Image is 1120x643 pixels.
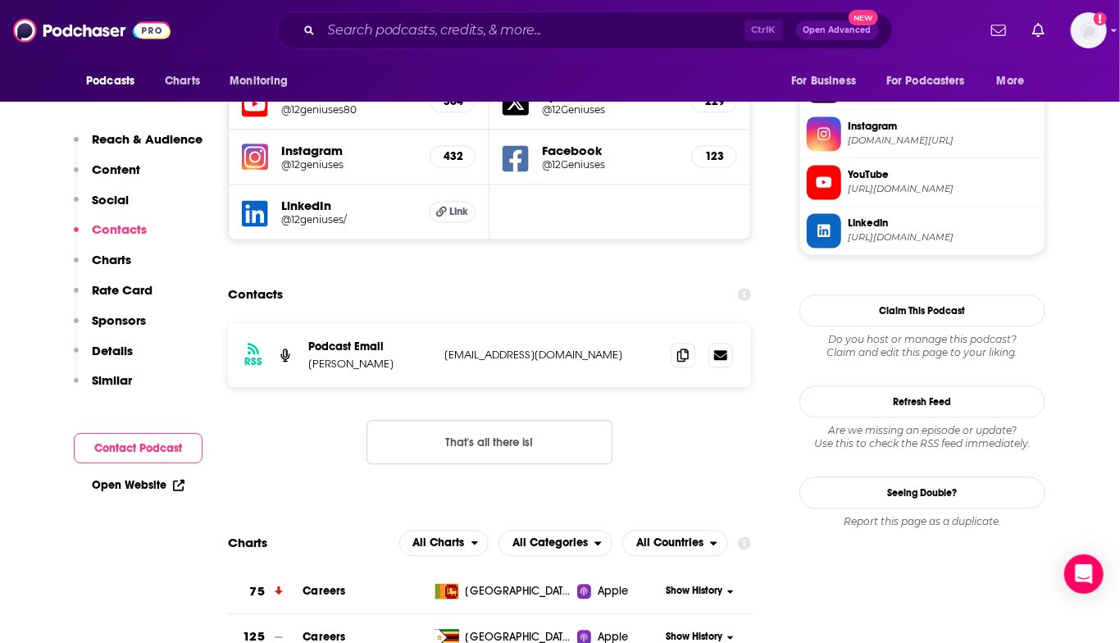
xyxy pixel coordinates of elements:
[74,162,140,192] button: Content
[281,213,417,226] a: @12geniuses/
[744,20,783,41] span: Ctrl K
[281,143,417,158] h5: Instagram
[542,103,678,116] h5: @12Geniuses
[92,162,140,177] p: Content
[598,583,629,600] span: Apple
[1071,12,1107,48] span: Logged in as megcassidy
[276,11,893,49] div: Search podcasts, credits, & more...
[250,582,265,601] h3: 75
[796,21,879,40] button: Open AdvancedNew
[413,537,465,549] span: All Charts
[849,10,878,25] span: New
[661,584,740,598] button: Show History
[244,355,262,368] h3: RSS
[444,348,658,362] p: [EMAIL_ADDRESS][DOMAIN_NAME]
[542,143,678,158] h5: Facebook
[450,205,469,218] span: Link
[1071,12,1107,48] img: User Profile
[985,16,1013,44] a: Show notifications dropdown
[86,70,134,93] span: Podcasts
[13,15,171,46] img: Podchaser - Follow, Share and Rate Podcasts
[74,221,147,252] button: Contacts
[499,530,612,556] button: open menu
[74,372,132,403] button: Similar
[791,70,856,93] span: For Business
[807,116,1038,151] a: Instagram[DOMAIN_NAME][URL]
[466,583,572,600] span: Sri Lanka
[303,584,345,598] a: Careers
[92,372,132,388] p: Similar
[230,70,288,93] span: Monitoring
[92,221,147,237] p: Contacts
[74,131,203,162] button: Reach & Audience
[986,66,1045,97] button: open menu
[848,216,1038,230] span: Linkedin
[807,213,1038,248] a: Linkedin[URL][DOMAIN_NAME]
[666,584,722,598] span: Show History
[308,340,431,353] p: Podcast Email
[444,149,462,163] h5: 432
[281,103,417,116] a: @12geniuses80
[75,66,156,97] button: open menu
[165,70,200,93] span: Charts
[218,66,309,97] button: open menu
[1026,16,1051,44] a: Show notifications dropdown
[92,131,203,147] p: Reach & Audience
[780,66,876,97] button: open menu
[92,282,153,298] p: Rate Card
[92,252,131,267] p: Charts
[799,515,1045,528] div: Report this page as a duplicate.
[1094,12,1107,25] svg: Add a profile image
[799,294,1045,326] button: Claim This Podcast
[92,478,184,492] a: Open Website
[281,158,417,171] a: @12geniuses
[622,530,728,556] h2: Countries
[622,530,728,556] button: open menu
[228,569,303,614] a: 75
[512,537,588,549] span: All Categories
[997,70,1025,93] span: More
[228,279,283,310] h2: Contacts
[799,477,1045,508] a: Seeing Double?
[799,333,1045,359] div: Claim and edit this page to your liking.
[154,66,210,97] a: Charts
[367,420,612,464] button: Nothing here.
[228,535,267,550] h2: Charts
[848,183,1038,195] span: https://www.youtube.com/@12geniuses80
[92,343,133,358] p: Details
[848,231,1038,244] span: https://www.linkedin.com/company/12geniuses/
[242,144,268,170] img: iconImage
[848,119,1038,134] span: Instagram
[428,583,578,600] a: [GEOGRAPHIC_DATA]
[399,530,489,556] h2: Platforms
[799,424,1045,450] div: Are we missing an episode or update? Use this to check the RSS feed immediately.
[577,583,660,600] a: Apple
[876,66,989,97] button: open menu
[430,201,476,222] a: Link
[92,312,146,328] p: Sponsors
[1071,12,1107,48] button: Show profile menu
[499,530,612,556] h2: Categories
[848,135,1038,147] span: instagram.com/12geniuses
[705,149,723,163] h5: 123
[92,192,129,207] p: Social
[308,357,431,371] p: [PERSON_NAME]
[74,343,133,373] button: Details
[886,70,965,93] span: For Podcasters
[636,537,703,549] span: All Countries
[807,165,1038,199] a: YouTube[URL][DOMAIN_NAME]
[799,333,1045,346] span: Do you host or manage this podcast?
[74,192,129,222] button: Social
[74,282,153,312] button: Rate Card
[74,252,131,282] button: Charts
[799,385,1045,417] button: Refresh Feed
[399,530,489,556] button: open menu
[542,158,678,171] a: @12Geniuses
[74,433,203,463] button: Contact Podcast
